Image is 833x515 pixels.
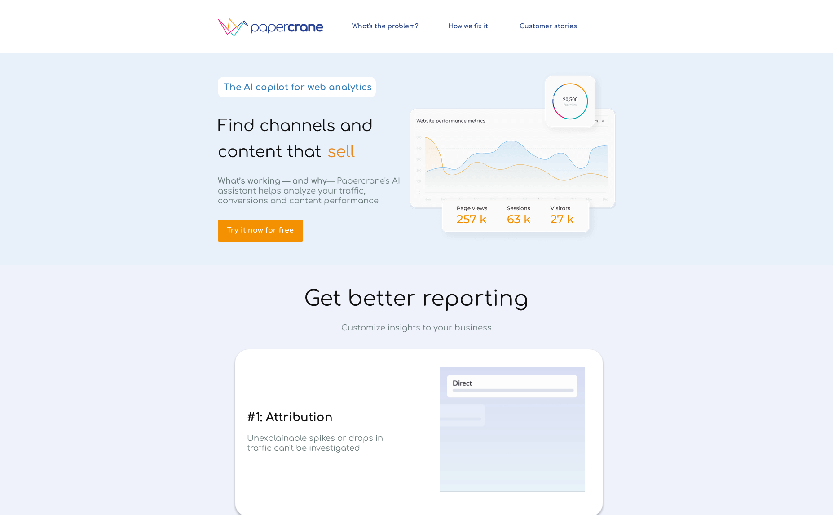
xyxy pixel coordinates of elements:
[218,176,327,185] strong: What’s working — and why
[516,22,582,30] span: Customer stories
[218,176,400,205] span: — Papercrane's AI assistant helps analyze your traffic, conversions and content performance
[348,22,422,30] span: What's the problem?
[441,18,496,34] a: How we fix it
[247,434,383,453] strong: Unexplainable spikes or drops in traffic can't be investigated
[304,287,529,311] span: Get better reporting
[218,226,303,235] span: Try it now for free
[224,82,372,92] strong: The AI copilot for web analytics
[218,117,373,161] span: Find channels and content that
[218,220,303,242] a: Try it now for free
[348,18,422,34] a: What's the problem?
[247,411,333,424] span: #1: Attribution
[516,18,582,34] a: Customer stories
[441,22,496,30] span: How we fix it
[341,323,492,332] span: Customize insights to your business
[327,143,355,161] span: sell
